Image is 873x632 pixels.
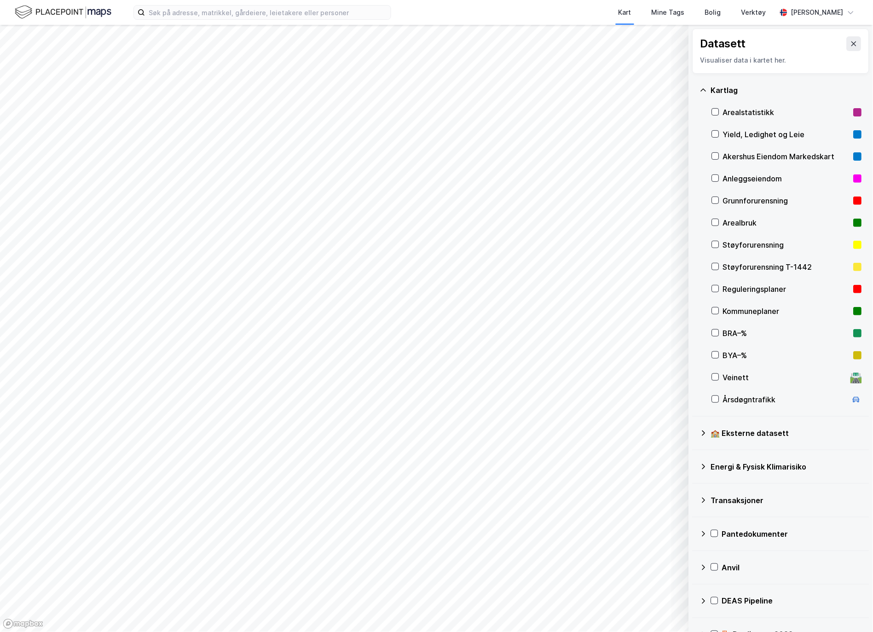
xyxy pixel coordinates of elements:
[723,217,850,228] div: Arealbruk
[723,306,850,317] div: Kommuneplaner
[3,619,43,629] a: Mapbox homepage
[791,7,844,18] div: [PERSON_NAME]
[723,284,850,295] div: Reguleringsplaner
[705,7,721,18] div: Bolig
[15,4,111,20] img: logo.f888ab2527a4732fd821a326f86c7f29.svg
[700,36,746,51] div: Datasett
[723,195,850,206] div: Grunnforurensning
[827,588,873,632] iframe: Chat Widget
[850,371,863,383] div: 🛣️
[711,461,862,472] div: Energi & Fysisk Klimarisiko
[700,55,861,66] div: Visualiser data i kartet her.
[723,151,850,162] div: Akershus Eiendom Markedskart
[722,562,862,573] div: Anvil
[723,239,850,250] div: Støyforurensning
[723,394,847,405] div: Årsdøgntrafikk
[741,7,766,18] div: Verktøy
[711,85,862,96] div: Kartlag
[652,7,685,18] div: Mine Tags
[722,528,862,539] div: Pantedokumenter
[723,350,850,361] div: BYA–%
[723,107,850,118] div: Arealstatistikk
[722,596,862,607] div: DEAS Pipeline
[723,173,850,184] div: Anleggseiendom
[711,495,862,506] div: Transaksjoner
[723,328,850,339] div: BRA–%
[723,372,847,383] div: Veinett
[723,261,850,273] div: Støyforurensning T-1442
[145,6,391,19] input: Søk på adresse, matrikkel, gårdeiere, leietakere eller personer
[723,129,850,140] div: Yield, Ledighet og Leie
[619,7,631,18] div: Kart
[711,428,862,439] div: 🏫 Eksterne datasett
